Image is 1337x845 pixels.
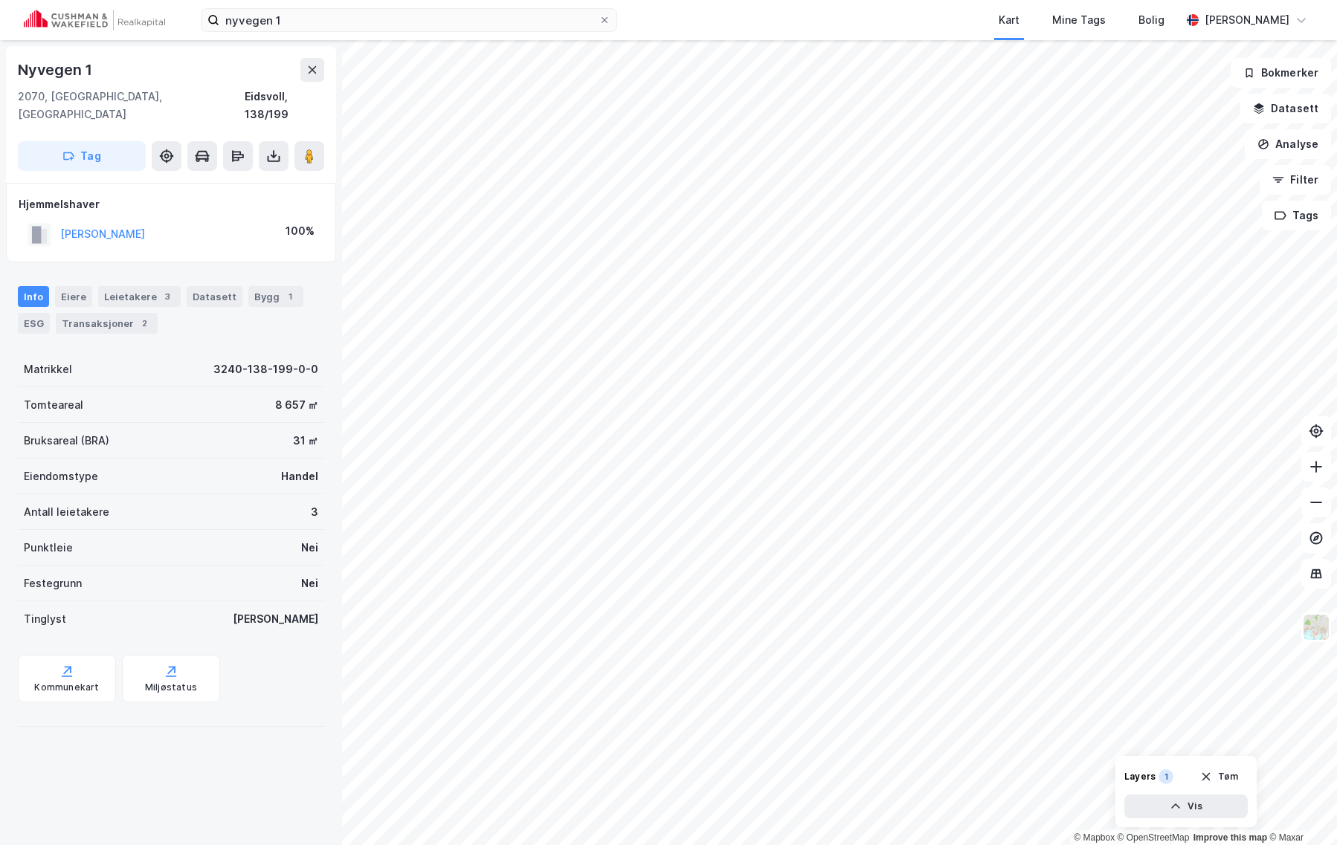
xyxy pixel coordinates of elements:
div: Tomteareal [24,396,83,414]
div: Kommunekart [34,681,99,693]
div: Eiendomstype [24,467,98,485]
div: Punktleie [24,539,73,557]
div: Bolig [1138,11,1164,29]
div: Festegrunn [24,574,82,592]
div: 1 [283,289,297,304]
div: Info [18,286,49,307]
div: Eiere [55,286,92,307]
img: Z [1302,613,1330,641]
div: 3 [311,503,318,521]
a: Mapbox [1074,832,1115,843]
a: OpenStreetMap [1118,832,1190,843]
div: Tinglyst [24,610,66,628]
div: 1 [1159,769,1173,784]
img: cushman-wakefield-realkapital-logo.202ea83816669bd177139c58696a8fa1.svg [24,10,165,30]
div: Nyvegen 1 [18,58,95,82]
div: Nei [301,574,318,592]
button: Datasett [1240,94,1331,123]
button: Tag [18,141,146,171]
button: Bokmerker [1231,58,1331,88]
div: Matrikkel [24,360,72,378]
div: Datasett [187,286,242,307]
div: Handel [281,467,318,485]
button: Vis [1124,794,1248,818]
div: Bygg [248,286,303,307]
div: Eidsvoll, 138/199 [245,88,324,123]
div: 31 ㎡ [293,432,318,450]
div: [PERSON_NAME] [233,610,318,628]
div: 3240-138-199-0-0 [213,360,318,378]
div: Antall leietakere [24,503,109,521]
button: Tags [1262,201,1331,230]
div: Kart [999,11,1019,29]
div: Miljøstatus [145,681,197,693]
div: Leietakere [98,286,181,307]
div: Nei [301,539,318,557]
div: 8 657 ㎡ [275,396,318,414]
button: Analyse [1245,129,1331,159]
div: 3 [160,289,175,304]
div: Bruksareal (BRA) [24,432,109,450]
div: Mine Tags [1052,11,1106,29]
button: Filter [1260,165,1331,195]
div: Layers [1124,771,1156,783]
div: 2070, [GEOGRAPHIC_DATA], [GEOGRAPHIC_DATA] [18,88,245,123]
iframe: Chat Widget [1263,774,1337,845]
div: Kontrollprogram for chat [1263,774,1337,845]
div: Hjemmelshaver [19,195,323,213]
div: 100% [286,222,315,240]
button: Tøm [1191,765,1248,789]
div: 2 [137,316,152,331]
div: [PERSON_NAME] [1205,11,1289,29]
a: Improve this map [1193,832,1267,843]
div: ESG [18,313,50,334]
input: Søk på adresse, matrikkel, gårdeiere, leietakere eller personer [219,9,599,31]
div: Transaksjoner [56,313,158,334]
